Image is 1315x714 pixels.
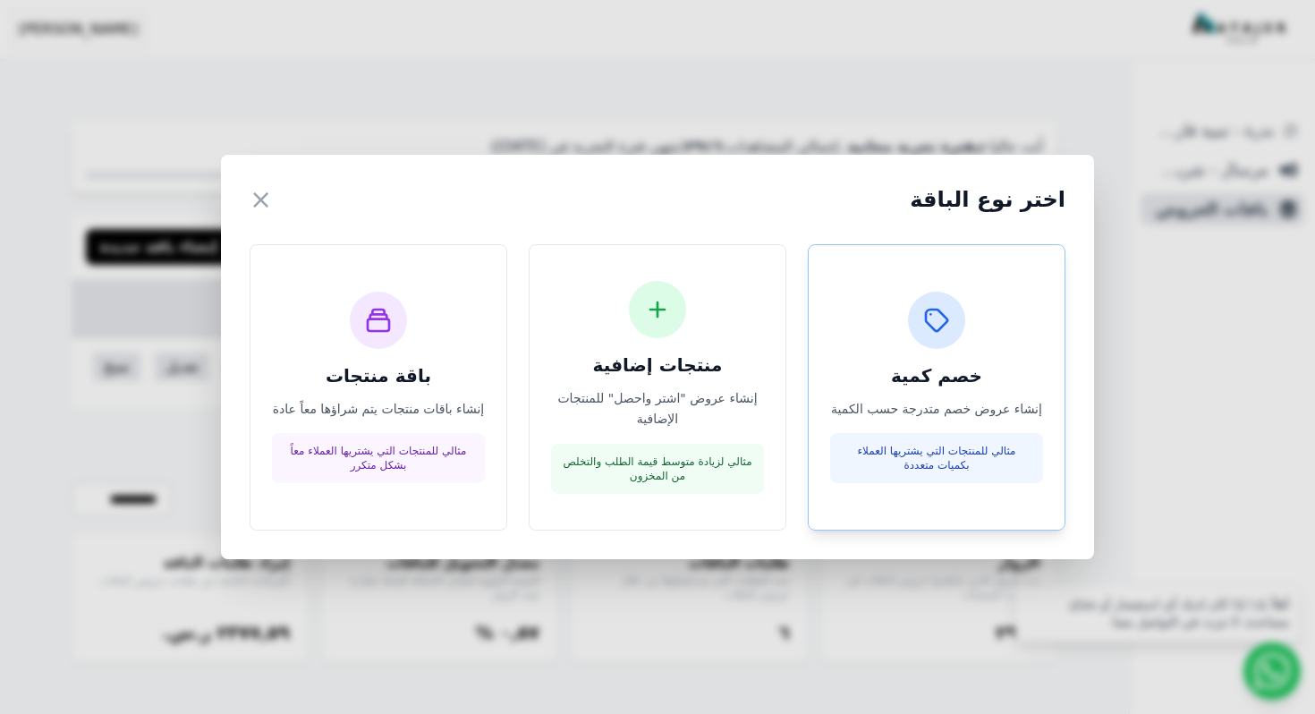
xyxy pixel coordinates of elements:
[830,363,1043,388] h3: خصم كمية
[830,399,1043,420] p: إنشاء عروض خصم متدرجة حسب الكمية
[250,183,272,216] button: ×
[562,455,753,483] p: مثالي لزيادة متوسط قيمة الطلب والتخلص من المخزون
[910,185,1065,214] h2: اختر نوع الباقة
[841,444,1032,472] p: مثالي للمنتجات التي يشتريها العملاء بكميات متعددة
[551,353,764,378] h3: منتجات إضافية
[272,399,485,420] p: إنشاء باقات منتجات يتم شراؤها معاً عادة
[551,388,764,429] p: إنشاء عروض "اشتر واحصل" للمنتجات الإضافية
[283,444,474,472] p: مثالي للمنتجات التي يشتريها العملاء معاً بشكل متكرر
[272,363,485,388] h3: باقة منتجات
